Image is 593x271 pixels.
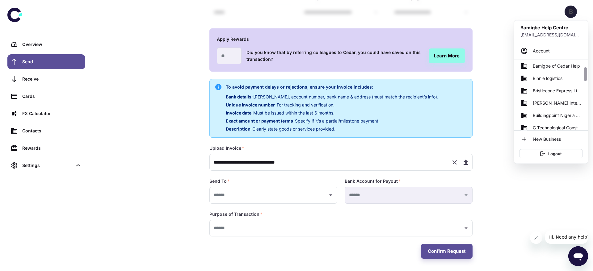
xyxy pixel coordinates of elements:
[530,231,542,244] iframe: Close message
[519,149,583,158] button: Logout
[533,124,582,131] span: C Technological Construction Solutions Ltd.
[533,112,582,119] span: Buildingpoint Nigeria Limited
[533,75,562,82] span: Binnie logistics
[4,4,44,9] span: Hi. Need any help?
[533,87,582,94] span: Bristlecone Express Limited
[533,100,582,106] span: [PERSON_NAME] Integrated Resources Ltd
[517,45,585,57] a: Account
[520,24,582,31] h6: Bamigbe Help Centre
[533,63,580,69] span: Bamigbe of Cedar Help
[520,31,582,38] p: [EMAIL_ADDRESS][DOMAIN_NAME]
[545,230,588,244] iframe: Message from company
[517,133,585,145] li: New Business
[568,246,588,266] iframe: Button to launch messaging window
